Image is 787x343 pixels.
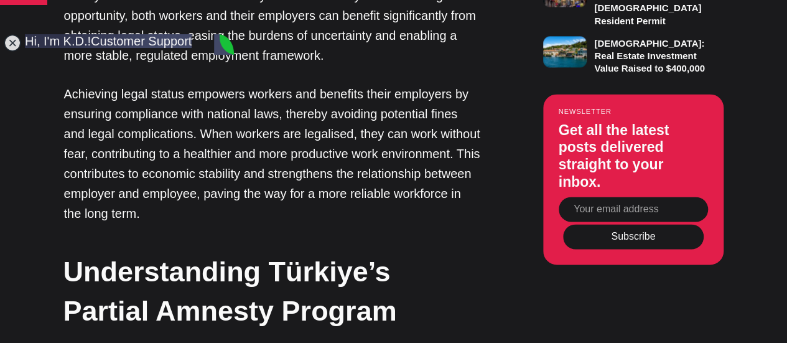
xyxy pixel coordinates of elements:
button: Subscribe [563,224,704,249]
small: Newsletter [559,108,708,115]
p: Achieving legal status empowers workers and benefits their employers by ensuring compliance with ... [64,84,481,223]
input: Your email address [559,197,708,222]
h3: [DEMOGRAPHIC_DATA]: Real Estate Investment Value Raised to $400,000 [594,38,705,74]
a: [DEMOGRAPHIC_DATA]: Real Estate Investment Value Raised to $400,000 [543,32,724,75]
h3: Get all the latest posts delivered straight to your inbox. [559,122,708,190]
